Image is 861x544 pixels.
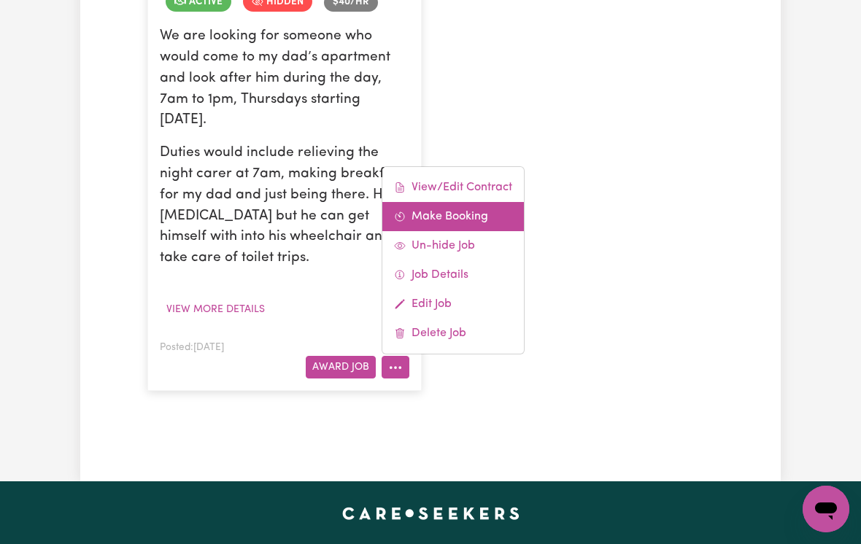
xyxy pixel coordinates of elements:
span: Posted: [DATE] [160,343,224,352]
iframe: Button to launch messaging window, conversation in progress [803,486,849,532]
a: Un-hide Job [382,231,524,260]
button: Award Job [306,356,376,378]
div: More options [382,166,525,354]
a: Careseekers home page [342,508,520,519]
p: We are looking for someone who would come to my dad’s apartment and look after him during the day... [160,26,409,131]
a: Delete Job [382,319,524,348]
a: Job Details [382,260,524,290]
a: Edit Job [382,290,524,319]
button: More options [382,356,409,378]
button: View more details [160,298,271,321]
a: Make Booking [382,202,524,231]
p: Duties would include relieving the night carer at 7am, making breakfast for my dad and just being... [160,143,409,269]
a: View/Edit Contract [382,173,524,202]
